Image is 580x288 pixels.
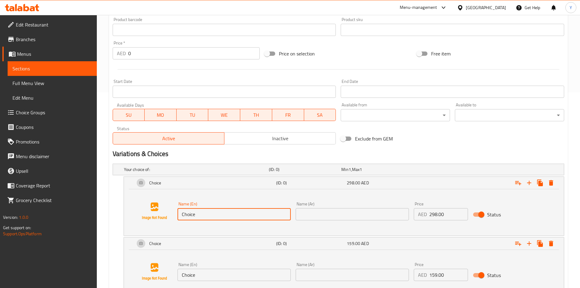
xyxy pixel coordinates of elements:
[115,111,142,119] span: SU
[2,178,97,193] a: Coverage Report
[269,166,339,172] h5: (ID: 0)
[224,132,336,144] button: Inactive
[570,4,572,11] span: Y
[113,132,224,144] button: Active
[16,123,92,131] span: Coupons
[355,135,393,142] span: Exclude from GEM
[455,109,564,121] div: ​
[2,17,97,32] a: Edit Restaurant
[147,111,174,119] span: MO
[429,269,468,281] input: Please enter price
[12,65,92,72] span: Sections
[487,211,501,218] span: Status
[2,134,97,149] a: Promotions
[524,177,535,188] button: Add new choice
[279,50,315,57] span: Price on selection
[304,109,336,121] button: SA
[149,180,161,186] h5: Choice
[16,153,92,160] span: Menu disclaimer
[341,24,564,36] input: Please enter product sku
[178,208,291,220] input: Enter name En
[113,24,336,36] input: Please enter product barcode
[429,208,468,220] input: Please enter price
[361,240,369,247] span: AED
[272,109,304,121] button: FR
[113,149,564,158] h2: Variations & Choices
[2,32,97,47] a: Branches
[124,177,564,189] div: Expand
[17,50,92,58] span: Menus
[179,111,206,119] span: TU
[16,109,92,116] span: Choice Groups
[524,238,535,249] button: Add new choice
[2,149,97,164] a: Menu disclaimer
[145,109,177,121] button: MO
[546,238,557,249] button: Delete Choice
[418,211,427,218] p: AED
[16,138,92,145] span: Promotions
[400,4,437,11] div: Menu-management
[341,109,450,121] div: ​
[546,177,557,188] button: Delete Choice
[349,165,351,173] span: 1
[3,230,42,238] a: Support.OpsPlatform
[135,192,174,231] img: Ae5nvW7+0k+MAAAAAElFTkSuQmCC
[178,269,291,281] input: Enter name En
[341,165,348,173] span: Min
[276,180,344,186] h5: (ID: 0)
[177,109,209,121] button: TU
[3,213,18,221] span: Version:
[19,213,28,221] span: 1.0.0
[12,80,92,87] span: Full Menu View
[296,208,409,220] input: Enter name Ar
[115,134,222,143] span: Active
[513,177,524,188] button: Add sub category
[8,61,97,76] a: Sections
[113,164,564,175] div: Expand
[535,238,546,249] button: Clone new choice
[2,47,97,61] a: Menus
[341,166,411,172] div: ,
[124,237,564,250] div: Expand
[240,109,272,121] button: TH
[128,47,260,59] input: Please enter price
[208,109,240,121] button: WE
[243,111,270,119] span: TH
[124,166,266,172] h5: Your choice of:
[117,50,126,57] p: AED
[8,91,97,105] a: Edit Menu
[431,50,451,57] span: Free item
[535,177,546,188] button: Clone new choice
[276,240,344,247] h5: (ID: 0)
[12,94,92,101] span: Edit Menu
[275,111,302,119] span: FR
[16,197,92,204] span: Grocery Checklist
[211,111,238,119] span: WE
[2,193,97,208] a: Grocery Checklist
[361,179,369,187] span: AED
[347,240,360,247] span: 159.00
[16,182,92,189] span: Coverage Report
[2,120,97,134] a: Coupons
[487,272,501,279] span: Status
[2,105,97,120] a: Choice Groups
[360,165,362,173] span: 1
[296,269,409,281] input: Enter name Ar
[418,271,427,279] p: AED
[16,21,92,28] span: Edit Restaurant
[113,109,145,121] button: SU
[16,36,92,43] span: Branches
[466,4,506,11] div: [GEOGRAPHIC_DATA]
[16,167,92,175] span: Upsell
[513,238,524,249] button: Add sub category
[8,76,97,91] a: Full Menu View
[307,111,334,119] span: SA
[347,179,360,187] span: 298.00
[352,165,360,173] span: Max
[227,134,333,143] span: Inactive
[149,240,161,247] h5: Choice
[2,164,97,178] a: Upsell
[3,224,31,232] span: Get support on:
